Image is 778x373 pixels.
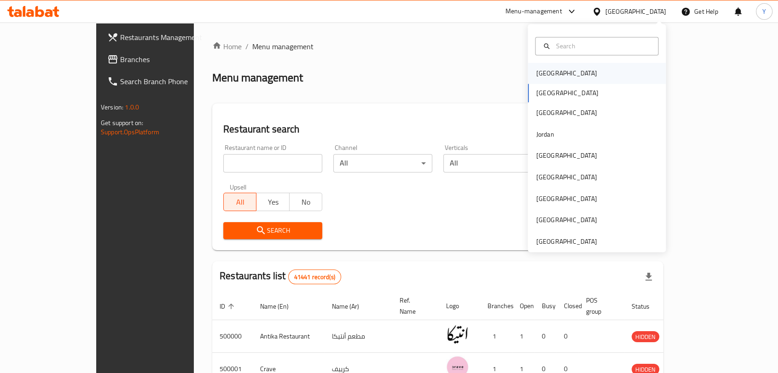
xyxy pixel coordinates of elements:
[125,101,139,113] span: 1.0.0
[101,101,123,113] span: Version:
[534,292,557,320] th: Busy
[253,320,325,353] td: Antika Restaurant
[536,129,554,139] div: Jordan
[100,48,226,70] a: Branches
[260,195,285,209] span: Yes
[252,41,314,52] span: Menu management
[638,266,660,288] div: Export file
[333,154,432,172] div: All
[536,68,597,78] div: [GEOGRAPHIC_DATA]
[557,320,579,353] td: 0
[762,6,766,17] span: Y
[400,295,428,317] span: Ref. Name
[536,215,597,225] div: [GEOGRAPHIC_DATA]
[223,122,652,136] h2: Restaurant search
[512,320,534,353] td: 1
[223,193,256,211] button: All
[552,41,652,51] input: Search
[212,70,303,85] h2: Menu management
[557,292,579,320] th: Closed
[632,331,659,342] div: HIDDEN
[632,332,659,342] span: HIDDEN
[536,193,597,203] div: [GEOGRAPHIC_DATA]
[227,195,253,209] span: All
[223,222,322,239] button: Search
[536,236,597,246] div: [GEOGRAPHIC_DATA]
[586,295,613,317] span: POS group
[212,320,253,353] td: 500000
[220,301,237,312] span: ID
[536,151,597,161] div: [GEOGRAPHIC_DATA]
[536,108,597,118] div: [GEOGRAPHIC_DATA]
[439,292,480,320] th: Logo
[288,270,341,284] div: Total records count
[534,320,557,353] td: 0
[223,154,322,172] input: Search for restaurant name or ID..
[605,6,666,17] div: [GEOGRAPHIC_DATA]
[289,193,322,211] button: No
[512,292,534,320] th: Open
[245,41,249,52] li: /
[332,301,371,312] span: Name (Ar)
[536,172,597,182] div: [GEOGRAPHIC_DATA]
[212,41,663,52] nav: breadcrumb
[325,320,392,353] td: مطعم أنتيكا
[480,292,512,320] th: Branches
[256,193,289,211] button: Yes
[231,225,315,236] span: Search
[293,195,319,209] span: No
[443,154,542,172] div: All
[100,70,226,92] a: Search Branch Phone
[101,126,159,138] a: Support.OpsPlatform
[260,301,301,312] span: Name (En)
[289,273,341,281] span: 41441 record(s)
[230,184,247,190] label: Upsell
[212,41,242,52] a: Home
[220,269,341,284] h2: Restaurants list
[505,6,562,17] div: Menu-management
[632,301,662,312] span: Status
[480,320,512,353] td: 1
[120,54,219,65] span: Branches
[120,32,219,43] span: Restaurants Management
[446,323,469,346] img: Antika Restaurant
[100,26,226,48] a: Restaurants Management
[101,117,143,129] span: Get support on:
[120,76,219,87] span: Search Branch Phone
